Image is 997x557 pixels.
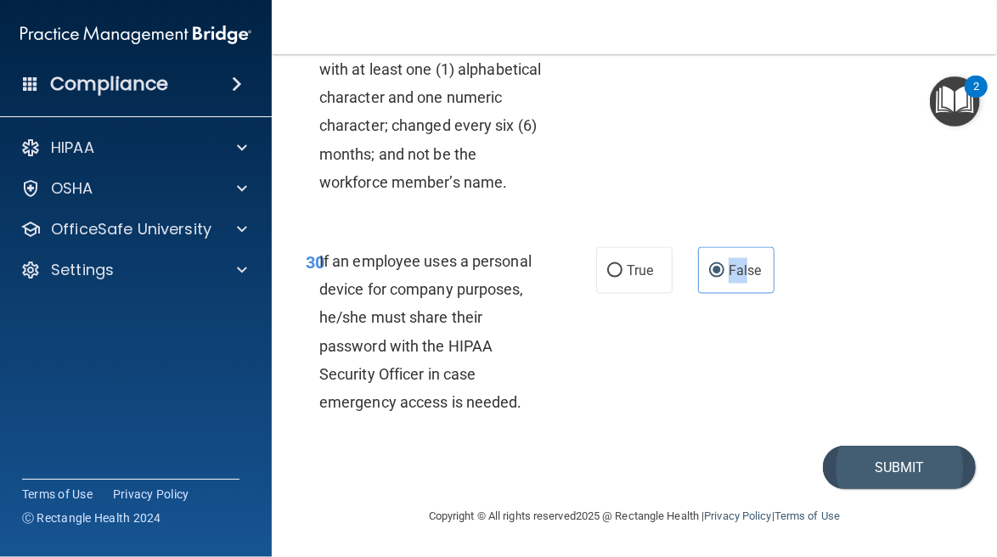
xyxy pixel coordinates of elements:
[20,260,247,280] a: Settings
[729,262,762,278] span: False
[709,265,724,278] input: False
[20,178,247,199] a: OSHA
[912,440,977,504] iframe: Drift Widget Chat Controller
[704,509,771,522] a: Privacy Policy
[306,252,324,273] span: 30
[20,138,247,158] a: HIPAA
[20,219,247,239] a: OfficeSafe University
[823,446,976,489] button: Submit
[930,76,980,127] button: Open Resource Center, 2 new notifications
[20,18,251,52] img: PMB logo
[51,138,94,158] p: HIPAA
[607,265,622,278] input: True
[51,178,93,199] p: OSHA
[324,489,944,543] div: Copyright © All rights reserved 2025 @ Rectangle Health | |
[973,87,979,109] div: 2
[775,509,840,522] a: Terms of Use
[319,252,532,411] span: If an employee uses a personal device for company purposes, he/she must share their password with...
[22,486,93,503] a: Terms of Use
[22,509,161,526] span: Ⓒ Rectangle Health 2024
[627,262,653,278] span: True
[113,486,189,503] a: Privacy Policy
[50,72,168,96] h4: Compliance
[319,4,541,191] span: Passwords should contain a minimum of eight (8) characters with at least one (1) alphabetical cha...
[51,260,114,280] p: Settings
[51,219,211,239] p: OfficeSafe University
